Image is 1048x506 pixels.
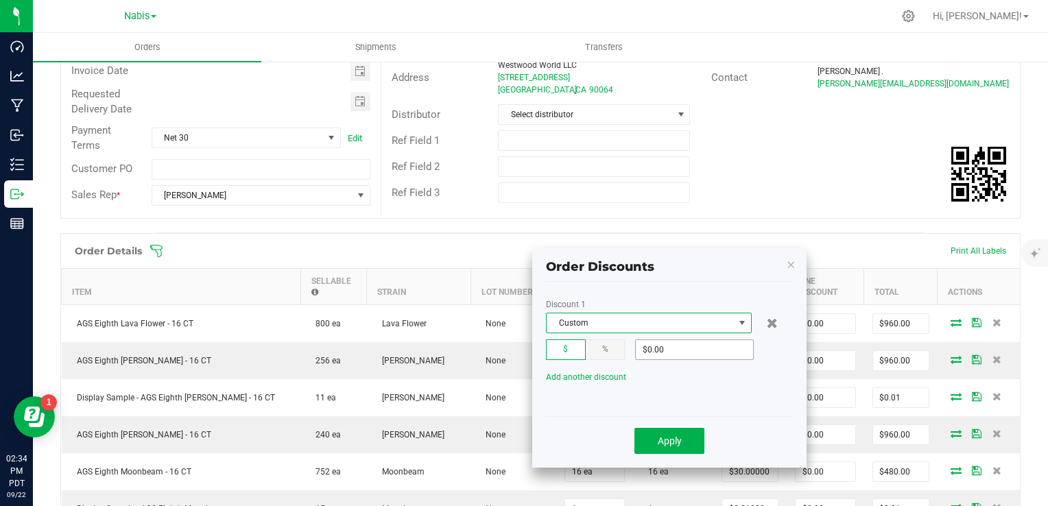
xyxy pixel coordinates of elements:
inline-svg: Inbound [10,128,24,142]
span: Apply [658,435,682,446]
span: Net 30 [152,128,323,147]
span: Display Sample - AGS Eighth [PERSON_NAME] - 16 CT [70,393,275,402]
span: Save Order Detail [966,466,987,474]
span: Distributor [392,108,440,121]
input: 0 [873,388,929,407]
span: None [479,430,505,439]
span: % [602,344,608,354]
span: Nabis [124,10,150,22]
span: [GEOGRAPHIC_DATA] [498,85,577,95]
span: Address [392,71,429,84]
input: 0 [873,425,929,444]
span: None [479,356,505,365]
span: Save Order Detail [966,355,987,363]
span: Contact [711,71,748,84]
input: 0 [796,462,855,481]
a: Shipments [261,33,490,62]
span: Save Order Detail [966,429,987,437]
span: 240 ea [309,430,341,439]
span: Westwood World LLC [498,60,577,70]
inline-svg: Inventory [10,158,24,171]
span: $ [563,344,568,354]
inline-svg: Outbound [10,187,24,201]
span: Customer PO [71,162,132,175]
span: Delete Order Detail [987,318,1008,326]
input: 0 [873,314,929,333]
iframe: Resource center [14,396,55,437]
span: [PERSON_NAME] [152,186,353,205]
span: Orders [116,41,179,53]
span: AGS Eighth [PERSON_NAME] - 16 CT [70,356,211,365]
span: Invoice Date [71,64,128,77]
span: , [574,85,575,95]
iframe: Resource center unread badge [40,394,57,411]
span: None [479,393,505,402]
span: [STREET_ADDRESS] [498,73,570,82]
span: [PERSON_NAME] [375,356,444,365]
th: Item [62,268,301,304]
img: Scan me! [951,147,1006,202]
span: 800 ea [309,319,341,328]
span: Order Discounts [546,259,654,274]
th: Lot Number [471,268,556,304]
span: AGS Eighth Lava Flower - 16 CT [70,319,193,328]
span: Lava Flower [375,319,427,328]
p: 02:34 PM PDT [6,453,27,490]
span: [PERSON_NAME] [375,393,444,402]
span: Delete Order Detail [987,429,1008,437]
span: Ref Field 2 [392,160,440,173]
span: Toggle calendar [350,62,370,81]
p: 09/22 [6,490,27,500]
span: Payment Terms [71,124,111,152]
inline-svg: Manufacturing [10,99,24,112]
span: CA [575,85,586,95]
input: 0 [796,351,855,370]
input: 0 [873,351,929,370]
span: 752 ea [309,467,341,477]
span: Ref Field 1 [392,134,440,147]
span: [PERSON_NAME] [818,67,880,76]
th: Sellable [300,268,367,304]
th: Total [864,268,938,304]
span: Transfers [567,41,641,53]
input: 0 [722,462,778,481]
span: 16 ea [641,467,669,477]
span: 11 ea [309,393,336,402]
a: Edit [348,133,362,143]
span: Add another discount [546,372,626,382]
input: 0 [796,425,855,444]
span: Delete Order Detail [987,355,1008,363]
span: None [479,319,505,328]
span: 90064 [589,85,613,95]
span: Save Order Detail [966,318,987,326]
inline-svg: Analytics [10,69,24,83]
th: Actions [938,268,1020,304]
th: Line Discount [787,268,864,304]
div: Manage settings [900,10,917,23]
inline-svg: Dashboard [10,40,24,53]
span: Ref Field 3 [392,186,440,199]
input: 0 [565,462,624,481]
input: 0 [873,462,929,481]
span: Sales Rep [71,189,117,201]
qrcode: 00009502 [951,147,1006,202]
span: Select distributor [499,105,672,124]
a: Transfers [490,33,718,62]
span: None [479,467,505,477]
span: Delete Order Detail [987,392,1008,400]
span: AGS Eighth Moonbeam - 16 CT [70,467,191,477]
a: Orders [33,33,261,62]
span: Custom [547,313,734,333]
h1: Order Details [75,245,142,256]
span: Requested Delivery Date [71,88,132,116]
input: 0 [796,388,855,407]
span: AGS Eighth [PERSON_NAME] - 16 CT [70,430,211,439]
span: Delete Order Detail [987,466,1008,474]
span: . [881,67,883,76]
button: Apply [634,428,704,454]
input: 0 [796,314,855,333]
span: [PERSON_NAME] [375,430,444,439]
span: Shipments [337,41,415,53]
span: Save Order Detail [966,392,987,400]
